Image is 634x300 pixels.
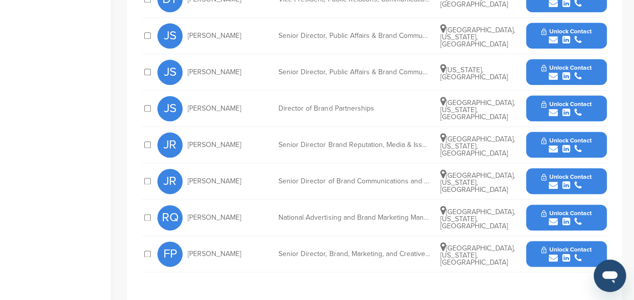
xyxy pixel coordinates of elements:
[529,166,603,196] button: Unlock Contact
[157,96,183,121] span: JS
[188,178,241,185] span: [PERSON_NAME]
[541,210,591,217] span: Unlock Contact
[278,178,430,185] div: Senior Director of Brand Communications and Public Affairs
[278,105,430,112] div: Director of Brand Partnerships
[529,130,603,160] button: Unlock Contact
[440,98,515,121] span: [GEOGRAPHIC_DATA], [US_STATE], [GEOGRAPHIC_DATA]
[529,239,603,269] button: Unlock Contact
[440,135,515,158] span: [GEOGRAPHIC_DATA], [US_STATE], [GEOGRAPHIC_DATA]
[157,241,183,267] span: FP
[440,26,515,48] span: [GEOGRAPHIC_DATA], [US_STATE], [GEOGRAPHIC_DATA]
[529,203,603,233] button: Unlock Contact
[440,66,508,81] span: [US_STATE], [GEOGRAPHIC_DATA]
[157,132,183,158] span: JR
[541,28,591,35] span: Unlock Contact
[594,260,626,292] iframe: Button to launch messaging window
[529,21,603,51] button: Unlock Contact
[157,60,183,85] span: JS
[541,246,591,253] span: Unlock Contact
[541,64,591,71] span: Unlock Contact
[541,137,591,144] span: Unlock Contact
[541,173,591,180] span: Unlock Contact
[541,101,591,108] span: Unlock Contact
[440,171,515,194] span: [GEOGRAPHIC_DATA], [US_STATE], [GEOGRAPHIC_DATA]
[188,32,241,39] span: [PERSON_NAME]
[157,169,183,194] span: JR
[157,205,183,230] span: RQ
[188,69,241,76] span: [PERSON_NAME]
[529,57,603,87] button: Unlock Contact
[188,105,241,112] span: [PERSON_NAME]
[157,23,183,48] span: JS
[440,244,515,267] span: [GEOGRAPHIC_DATA], [US_STATE], [GEOGRAPHIC_DATA]
[188,214,241,221] span: [PERSON_NAME]
[278,69,430,76] div: Senior Director, Public Affairs & Brand Communications
[278,32,430,39] div: Senior Director, Public Affairs & Brand Communications
[278,251,430,258] div: Senior Director, Brand, Marketing, and Creative Services
[188,141,241,148] span: [PERSON_NAME]
[278,214,430,221] div: National Advertising and Brand Marketing Manager
[188,251,241,258] span: [PERSON_NAME]
[529,93,603,124] button: Unlock Contact
[440,208,515,230] span: [GEOGRAPHIC_DATA], [US_STATE], [GEOGRAPHIC_DATA]
[278,141,430,148] div: Senior Director Brand Reputation, Media & Issues Management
